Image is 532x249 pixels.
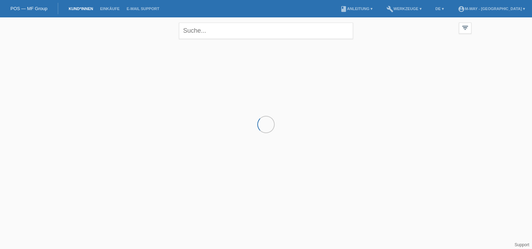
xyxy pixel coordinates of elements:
i: account_circle [458,6,465,13]
a: Kund*innen [65,7,96,11]
i: filter_list [461,24,469,32]
a: Support [515,242,529,247]
i: book [340,6,347,13]
a: buildWerkzeuge ▾ [383,7,425,11]
i: build [386,6,393,13]
a: DE ▾ [432,7,447,11]
a: account_circlem-way - [GEOGRAPHIC_DATA] ▾ [454,7,529,11]
a: POS — MF Group [10,6,47,11]
a: bookAnleitung ▾ [337,7,376,11]
a: E-Mail Support [123,7,163,11]
a: Einkäufe [96,7,123,11]
input: Suche... [179,23,353,39]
